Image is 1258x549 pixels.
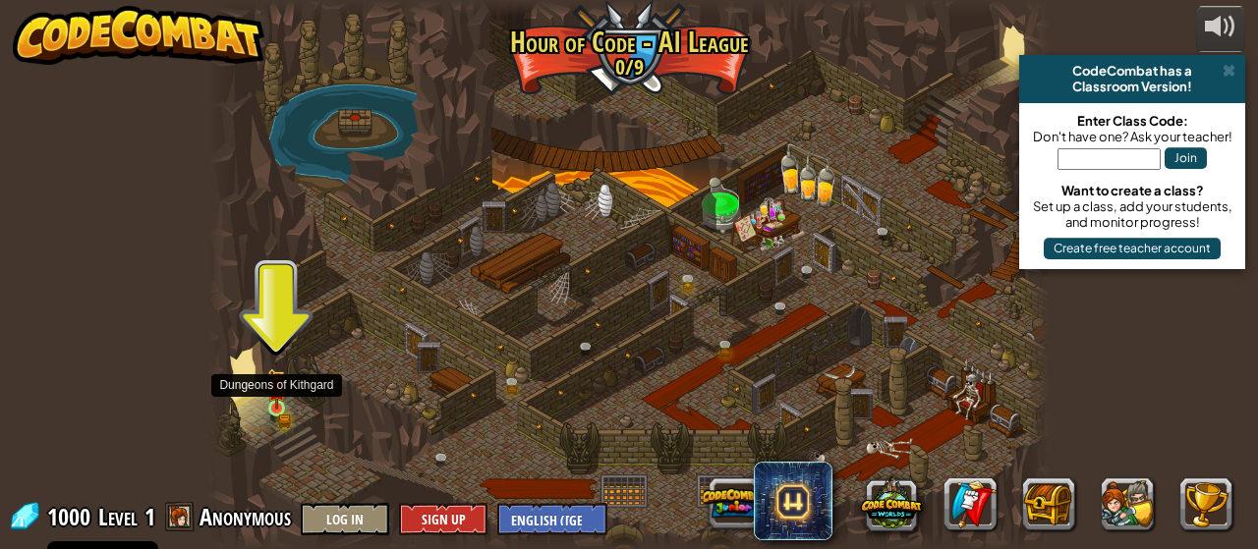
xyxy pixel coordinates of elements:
button: Adjust volume [1196,6,1245,52]
div: Enter Class Code: [1029,113,1235,129]
button: Sign Up [399,503,487,535]
button: Join [1165,147,1207,169]
button: Create free teacher account [1044,238,1221,259]
div: Want to create a class? [1029,183,1235,198]
span: 1 [144,501,155,532]
div: Don't have one? Ask your teacher! [1029,129,1235,144]
img: level-banner-unlock.png [267,368,286,409]
span: Anonymous [200,501,291,532]
span: Level [98,501,138,533]
img: portrait.png [271,384,282,395]
span: 1000 [47,501,96,532]
div: CodeCombat has a [1027,63,1237,79]
div: Set up a class, add your students, and monitor progress! [1029,198,1235,230]
img: CodeCombat - Learn how to code by playing a game [13,6,264,65]
button: Log In [301,503,389,535]
div: Classroom Version! [1027,79,1237,94]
